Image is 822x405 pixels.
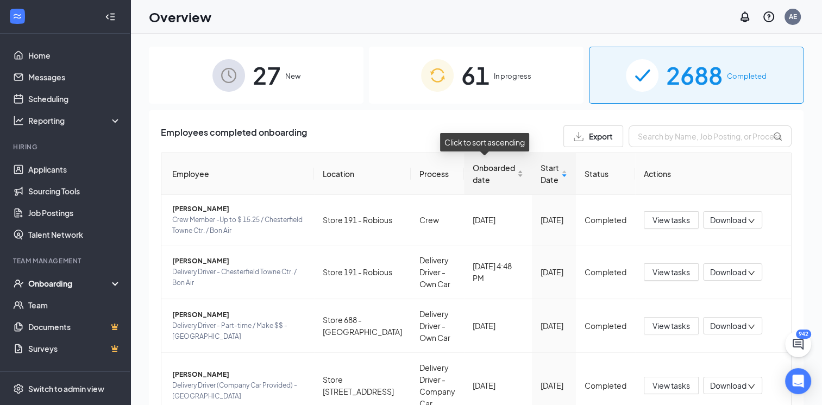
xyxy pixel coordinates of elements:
input: Search by Name, Job Posting, or Process [629,125,792,147]
button: View tasks [644,317,699,334]
div: [DATE] [473,320,523,332]
span: Download [710,267,746,278]
div: [DATE] [541,379,567,391]
div: [DATE] [473,214,523,226]
div: Completed [585,379,626,391]
a: DocumentsCrown [28,316,121,338]
div: Open Intercom Messenger [785,368,811,394]
span: Download [710,320,746,332]
svg: Analysis [13,115,24,126]
a: Job Postings [28,202,121,224]
svg: Collapse [105,11,116,22]
span: down [748,269,755,277]
a: Sourcing Tools [28,180,121,202]
span: New [285,71,300,81]
td: Store 688 - [GEOGRAPHIC_DATA] [314,299,411,353]
span: down [748,383,755,390]
div: [DATE] [473,379,523,391]
span: Delivery Driver (Company Car Provided) -[GEOGRAPHIC_DATA] [172,380,305,402]
span: 2688 [666,56,723,94]
div: Onboarding [28,278,112,289]
svg: Settings [13,383,24,394]
div: [DATE] [541,214,567,226]
div: Hiring [13,142,119,151]
span: Delivery Driver - Chesterfield Towne Ctr. / Bon Air [172,267,305,288]
span: View tasks [652,320,690,332]
button: View tasks [644,211,699,229]
div: Team Management [13,256,119,265]
span: [PERSON_NAME] [172,204,305,214]
a: Team [28,294,121,316]
span: Crew Member -Up to $ 15.25 / Chesterfield Towne Ctr. / Bon Air [172,214,305,236]
div: [DATE] 4:48 PM [473,260,523,284]
span: Employees completed onboarding [161,125,307,147]
a: Talent Network [28,224,121,245]
div: [DATE] [541,266,567,278]
span: Export [589,132,613,140]
button: View tasks [644,377,699,394]
th: Onboarded date [464,153,532,195]
td: Delivery Driver -Own Car [411,299,464,353]
div: AE [789,12,797,21]
div: Completed [585,320,626,332]
th: Employee [161,153,314,195]
h1: Overview [149,8,211,26]
button: ChatActive [785,331,811,357]
svg: UserCheck [13,278,24,289]
span: View tasks [652,214,690,226]
span: [PERSON_NAME] [172,256,305,267]
span: 61 [461,56,490,94]
span: In progress [494,71,531,81]
div: Completed [585,266,626,278]
span: Completed [727,71,767,81]
span: Download [710,214,746,226]
span: Download [710,380,746,391]
div: Reporting [28,115,122,126]
span: down [748,323,755,331]
span: View tasks [652,266,690,278]
div: Switch to admin view [28,383,104,394]
td: Delivery Driver -Own Car [411,245,464,299]
td: Store 191 - Robious [314,245,411,299]
td: Crew [411,195,464,245]
div: Completed [585,214,626,226]
th: Actions [635,153,791,195]
span: Delivery Driver - Part-time / Make $$ -[GEOGRAPHIC_DATA] [172,320,305,342]
span: down [748,217,755,225]
button: Export [563,125,623,147]
div: Payroll [13,370,119,379]
th: Process [411,153,464,195]
span: Onboarded date [473,162,515,186]
div: [DATE] [541,320,567,332]
svg: QuestionInfo [762,10,775,23]
span: Start Date [541,162,559,186]
span: View tasks [652,379,690,391]
span: [PERSON_NAME] [172,309,305,320]
svg: Notifications [738,10,751,23]
div: 942 [796,330,811,339]
a: Home [28,45,121,66]
span: [PERSON_NAME] [172,369,305,380]
th: Status [576,153,635,195]
td: Store 191 - Robious [314,195,411,245]
svg: ChatActive [792,338,805,351]
a: SurveysCrown [28,338,121,359]
div: Click to sort ascending [440,133,529,151]
span: 27 [253,56,281,94]
th: Location [314,153,411,195]
svg: WorkstreamLogo [12,11,23,22]
button: View tasks [644,263,699,281]
a: Scheduling [28,88,121,110]
a: Messages [28,66,121,88]
a: Applicants [28,159,121,180]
